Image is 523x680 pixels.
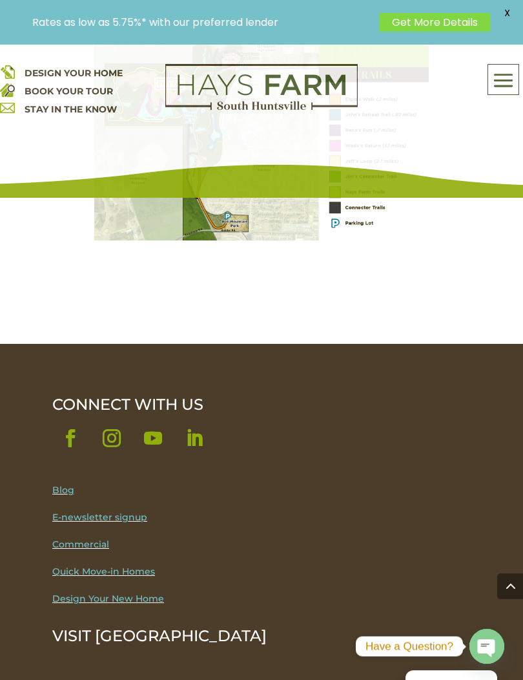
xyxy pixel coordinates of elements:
a: Follow on Instagram [94,420,130,456]
img: Logo [165,64,358,111]
a: Follow on LinkedIn [176,420,212,456]
a: DESIGN YOUR HOME [25,67,123,79]
p: VISIT [GEOGRAPHIC_DATA] [52,627,471,645]
span: X [497,3,517,23]
div: CONNECT WITH US [52,396,471,414]
a: Follow on Youtube [135,420,171,456]
a: Commercial [52,538,109,550]
p: Rates as low as 5.75%* with our preferred lender [32,16,373,28]
a: Get More Details [379,13,491,32]
a: E-newsletter signup [52,511,147,523]
a: BOOK YOUR TOUR [25,85,113,97]
a: STAY IN THE KNOW [25,103,117,115]
a: Quick Move-in Homes [52,566,155,577]
a: hays farm homes huntsville development [165,101,358,113]
a: Blog [52,484,74,496]
a: Design Your New Home [52,593,164,604]
a: Follow on Facebook [52,420,88,456]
